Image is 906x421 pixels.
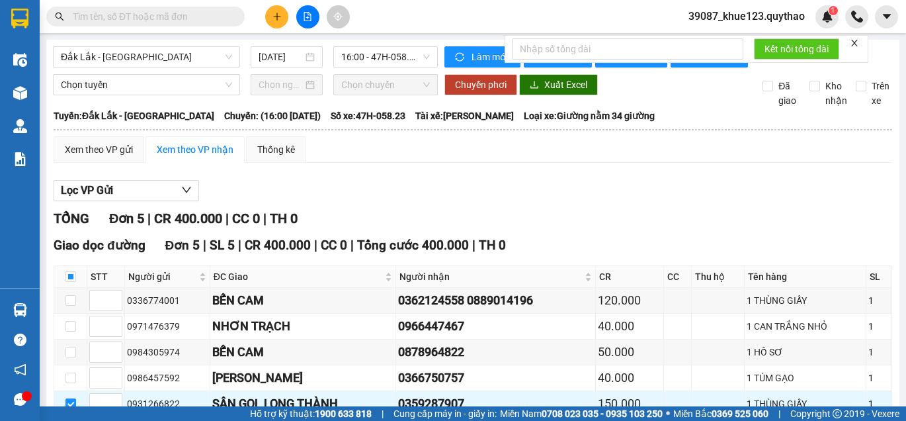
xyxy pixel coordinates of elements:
div: 0966447467 [398,317,593,336]
div: 1 TÚM GẠO [747,371,864,385]
span: Lọc VP Gửi [61,182,113,199]
span: Miền Bắc [673,406,768,421]
span: CC 0 [321,238,347,253]
img: warehouse-icon [13,119,27,133]
span: Giao dọc đường [54,238,145,253]
img: solution-icon [13,152,27,166]
button: caret-down [875,5,898,28]
button: Kết nối tổng đài [754,38,839,60]
b: Tuyến: Đắk Lắk - [GEOGRAPHIC_DATA] [54,111,214,121]
span: | [314,238,317,253]
input: Tìm tên, số ĐT hoặc mã đơn [73,9,229,24]
img: warehouse-icon [13,303,27,317]
div: 0971476379 [127,319,208,334]
div: SÂN GOL LONG THÀNH [212,395,394,413]
span: file-add [303,12,312,21]
span: | [147,210,151,226]
div: 150.000 [598,395,661,413]
th: SL [866,266,892,288]
input: 15/10/2025 [259,50,303,64]
span: SL 5 [210,238,235,253]
span: copyright [833,409,842,418]
div: Xem theo VP gửi [65,142,133,157]
div: 1 [868,345,889,359]
div: 1 THÙNG GIẤY [747,397,864,411]
div: 1 HỒ SƠ [747,345,864,359]
span: Chọn tuyến [61,75,232,95]
div: 0984305974 [127,345,208,359]
button: plus [265,5,288,28]
strong: 1900 633 818 [315,408,372,419]
span: Đơn 5 [165,238,200,253]
span: Tài xế: [PERSON_NAME] [415,109,514,123]
sup: 1 [829,6,838,15]
img: phone-icon [851,11,863,23]
div: 50.000 [598,343,661,361]
div: 0986457592 [127,371,208,385]
span: close [850,38,859,48]
span: | [263,210,267,226]
div: 0362124558 0889014196 [398,291,593,310]
span: CC 0 [232,210,260,226]
div: 1 [868,371,889,385]
img: icon-new-feature [821,11,833,23]
button: aim [327,5,350,28]
span: Chọn chuyến [341,75,430,95]
span: | [778,406,780,421]
span: Đắk Lắk - Đồng Nai [61,47,232,67]
span: Đã giao [773,79,802,108]
div: 0931266822 [127,397,208,411]
span: TH 0 [479,238,506,253]
span: Xuất Excel [544,77,587,92]
span: Tổng cước 400.000 [357,238,469,253]
button: file-add [296,5,319,28]
span: ĐC Giao [214,269,383,284]
span: Miền Nam [500,406,663,421]
th: Tên hàng [745,266,867,288]
span: aim [333,12,343,21]
span: caret-down [881,11,893,23]
div: Thống kê [257,142,295,157]
span: Cung cấp máy in - giấy in: [393,406,497,421]
span: CR 400.000 [245,238,311,253]
div: 1 [868,397,889,411]
div: 0336774001 [127,293,208,308]
div: [PERSON_NAME] [212,369,394,387]
span: 1 [831,6,835,15]
span: ⚪️ [666,411,670,416]
div: 0366750757 [398,369,593,387]
div: 120.000 [598,291,661,310]
div: 0359287907 [398,395,593,413]
span: | [238,238,241,253]
span: plus [272,12,282,21]
span: search [55,12,64,21]
span: Hỗ trợ kỹ thuật: [250,406,372,421]
span: download [530,80,539,91]
span: Số xe: 47H-058.23 [331,109,405,123]
span: | [382,406,384,421]
div: BẾN CAM [212,343,394,361]
th: Thu hộ [692,266,745,288]
div: 40.000 [598,317,661,336]
button: downloadXuất Excel [519,74,598,95]
th: CR [596,266,664,288]
button: syncLàm mới [444,46,520,68]
div: Xem theo VP nhận [157,142,233,157]
span: Loại xe: Giường nằm 34 giường [524,109,655,123]
span: Người nhận [399,269,582,284]
div: 40.000 [598,369,661,387]
div: 1 [868,319,889,334]
img: warehouse-icon [13,53,27,67]
span: Trên xe [866,79,895,108]
div: NHƠN TRẠCH [212,317,394,336]
span: Chuyến: (16:00 [DATE]) [224,109,321,123]
span: CR 400.000 [154,210,222,226]
input: Chọn ngày [259,77,303,92]
span: down [181,185,192,195]
th: STT [87,266,125,288]
span: TỔNG [54,210,89,226]
span: notification [14,363,26,376]
span: TH 0 [270,210,298,226]
span: question-circle [14,334,26,346]
span: | [203,238,206,253]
